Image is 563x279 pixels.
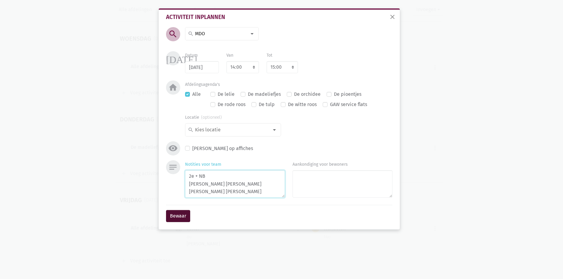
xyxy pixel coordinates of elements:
label: Alle [192,90,201,98]
label: De tulp [259,101,275,108]
label: De lelie [218,90,235,98]
input: MDO [194,30,246,38]
div: Activiteit inplannen [166,14,392,20]
label: De witte roos [288,101,317,108]
label: De orchidee [294,90,321,98]
i: notes [168,162,178,172]
i: search [168,29,178,39]
input: Kies locatie [194,126,269,134]
label: Locatie [185,114,222,121]
label: De madeliefjes [248,90,281,98]
span: close [389,13,396,20]
label: GAW service flats [330,101,367,108]
label: De rode roos [218,101,245,108]
i: [DATE] [166,53,197,63]
label: Tot [267,52,272,59]
label: De pioentjes [334,90,361,98]
label: [PERSON_NAME] op affiches [192,145,253,152]
label: Aankondiging voor bewoners [293,161,348,168]
label: Afdelingsagenda's [185,81,220,88]
button: Bewaar [166,210,190,222]
i: visibility [168,143,178,153]
label: Datum [185,52,198,59]
label: Van [226,52,233,59]
button: sluiten [386,11,398,24]
i: home [168,83,178,92]
label: Notities voor team [185,161,221,168]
